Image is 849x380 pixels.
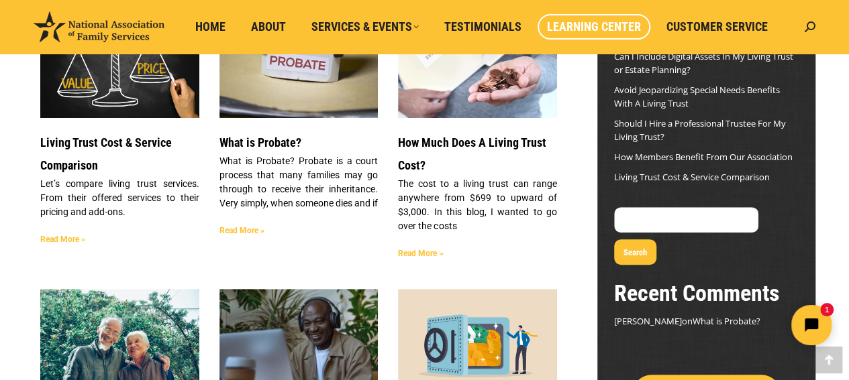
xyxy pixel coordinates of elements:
a: What is Probate? [219,13,379,118]
a: How Much Does A Living Trust Cost? [398,135,546,172]
a: Should I Hire a Professional Trustee For My Living Trust? [614,117,786,143]
span: Services & Events [311,19,419,34]
img: Living Trust Service and Price Comparison Blog Image [40,13,200,119]
button: Search [614,239,656,265]
p: Let’s compare living trust services. From their offered services to their pricing and add-ons. [40,177,199,219]
span: Learning Center [547,19,641,34]
iframe: Tidio Chat [612,294,843,357]
a: Living Trust Service and Price Comparison Blog Image [40,13,199,118]
img: Living Trust Cost [397,5,558,127]
span: Customer Service [666,19,768,34]
a: Avoid Jeopardizing Special Needs Benefits With A Living Trust [614,84,780,109]
a: How Members Benefit From Our Association [614,151,793,163]
span: Testimonials [444,19,521,34]
a: Living Trust Cost & Service Comparison [40,135,172,172]
a: Read more about How Much Does A Living Trust Cost? [398,249,443,258]
a: Customer Service [657,14,777,40]
a: What is Probate? [219,135,301,149]
img: National Association of Family Services [34,11,164,42]
span: Home [195,19,226,34]
img: What is Probate? [218,13,379,119]
p: The cost to a living trust can range anywhere from $699 to upward of $3,000. In this blog, I want... [398,177,557,233]
span: About [251,19,286,34]
a: Home [186,14,235,40]
a: Learning Center [538,14,650,40]
a: Living Trust Cost [398,13,557,118]
a: About [242,14,295,40]
h2: Recent Comments [614,278,799,308]
a: Read more about Living Trust Cost & Service Comparison [40,235,85,244]
a: Read more about What is Probate? [219,226,264,235]
a: Testimonials [435,14,531,40]
p: What is Probate? Probate is a court process that many families may go through to receive their in... [219,154,379,210]
a: Living Trust Cost & Service Comparison [614,171,770,183]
